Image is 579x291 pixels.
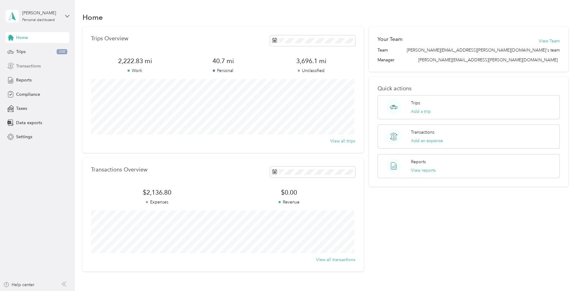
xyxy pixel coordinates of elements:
[411,100,420,106] p: Trips
[179,57,267,65] span: 40.7 mi
[179,67,267,74] p: Personal
[16,91,40,98] span: Compliance
[16,34,28,41] span: Home
[411,138,443,144] button: Add an expense
[223,199,355,205] p: Revenue
[377,35,402,43] h2: Your Team
[16,105,27,112] span: Taxes
[16,134,32,140] span: Settings
[91,199,223,205] p: Expenses
[16,77,32,83] span: Reports
[377,85,560,92] p: Quick actions
[22,10,60,16] div: [PERSON_NAME]
[91,57,179,65] span: 2,222.83 mi
[22,18,55,22] div: Personal dashboard
[411,159,426,165] p: Reports
[223,188,355,197] span: $0.00
[91,167,147,173] p: Transactions Overview
[411,129,434,135] p: Transactions
[377,57,395,63] span: Manager
[3,282,34,288] button: Help center
[16,48,26,55] span: Trips
[82,14,103,20] h1: Home
[91,67,179,74] p: Work
[407,47,560,53] span: [PERSON_NAME][EMAIL_ADDRESS][PERSON_NAME][DOMAIN_NAME]'s team
[267,57,355,65] span: 3,696.1 mi
[57,49,67,55] span: 348
[545,257,579,291] iframe: Everlance-gr Chat Button Frame
[16,120,42,126] span: Data exports
[267,67,355,74] p: Unclassified
[91,188,223,197] span: $2,136.80
[411,108,431,115] button: Add a trip
[91,35,128,42] p: Trips Overview
[539,38,560,44] button: View Team
[411,167,436,174] button: View reports
[16,63,41,69] span: Transactions
[377,47,388,53] span: Team
[316,257,355,263] button: View all transactions
[418,57,558,63] span: [PERSON_NAME][EMAIL_ADDRESS][PERSON_NAME][DOMAIN_NAME]
[330,138,355,144] button: View all trips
